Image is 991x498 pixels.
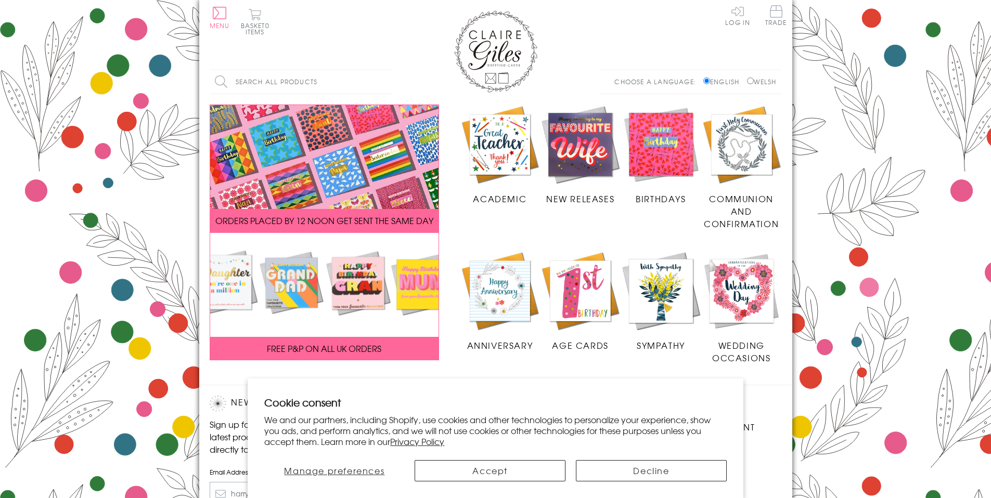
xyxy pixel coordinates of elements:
span: FREE P&P ON ALL UK ORDERS [267,342,381,355]
button: Menu [210,7,230,29]
a: New Releases [540,104,621,205]
input: Search [381,70,392,94]
a: Age Cards [540,251,621,351]
a: Communion and Confirmation [701,104,782,230]
h2: Cookie consent [264,395,727,410]
a: Sympathy [621,251,701,351]
p: Choose a language: [614,77,701,86]
span: Age Cards [552,339,608,351]
a: Privacy Policy [390,435,444,448]
button: Manage preferences [264,460,404,481]
span: ORDERS PLACED BY 12 NOON GET SENT THE SAME DAY [215,214,433,227]
span: New Releases [546,192,614,205]
button: Decline [576,460,727,481]
span: Trade [765,5,787,25]
a: Anniversary [460,251,540,351]
label: English [703,77,744,86]
a: Wedding Occasions [701,251,782,364]
input: English [703,77,710,84]
span: Birthdays [636,192,686,205]
span: Manage preferences [284,464,384,477]
span: Anniversary [467,339,533,351]
span: Academic [473,192,526,205]
span: Wedding Occasions [712,339,770,364]
img: Claire Giles Greetings Cards [454,10,537,93]
a: Trade [765,5,787,28]
label: Email Address [210,467,387,477]
p: Sign up for our newsletter to receive the latest product launches, news and offers directly to yo... [210,418,387,455]
p: We and our partners, including Shopify, use cookies and other technologies to personalize your ex... [264,414,727,447]
span: 0 items [246,21,269,36]
span: Menu [210,21,230,30]
button: Accept [415,460,565,481]
a: Log In [725,5,750,25]
a: Birthdays [621,104,701,205]
button: Basket0 items [241,8,269,35]
span: Communion and Confirmation [704,192,779,230]
input: Welsh [747,77,754,84]
a: Academic [460,104,540,205]
label: Welsh [747,77,777,86]
h2: Newsletter [210,396,387,411]
span: Sympathy [637,339,685,351]
input: Search all products [210,70,392,94]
